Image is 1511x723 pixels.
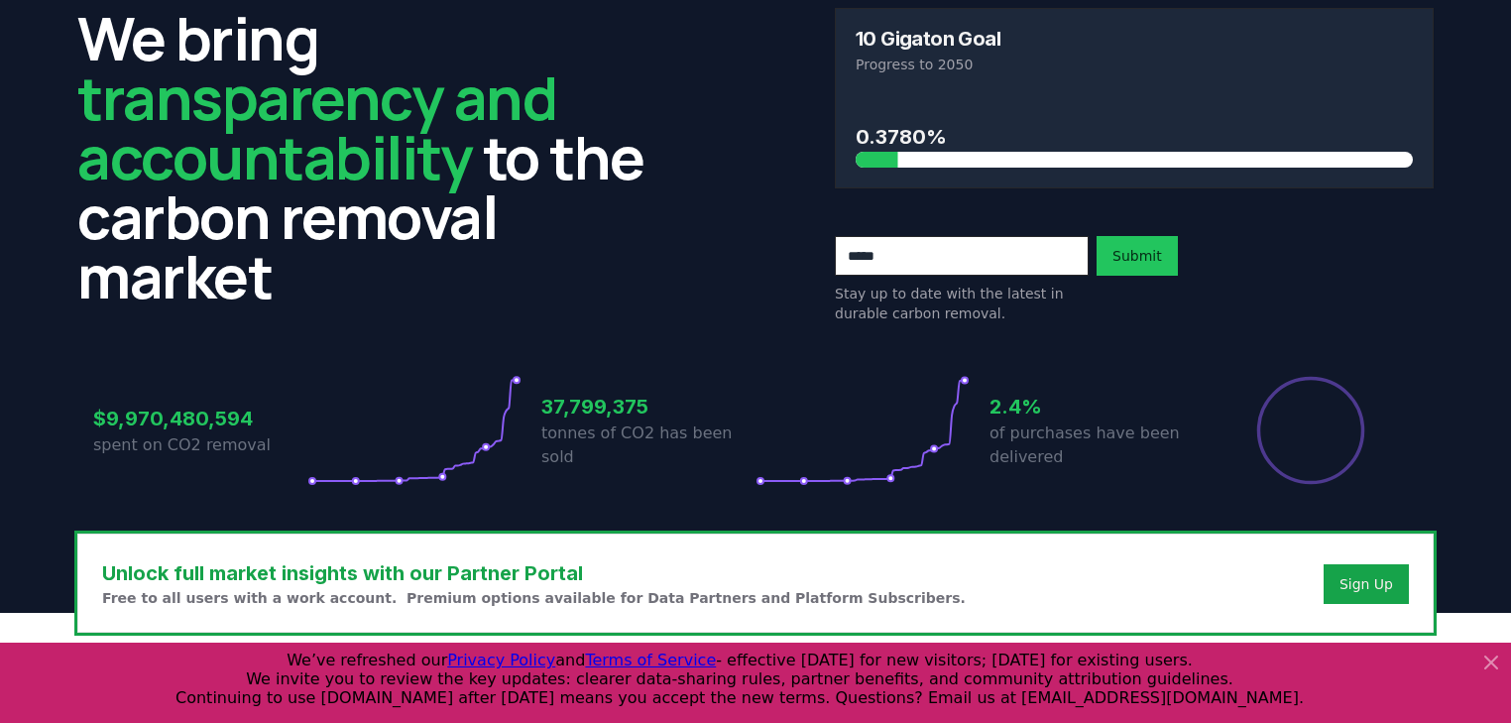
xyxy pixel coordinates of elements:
h3: $9,970,480,594 [93,404,307,433]
div: Percentage of sales delivered [1255,375,1366,486]
p: Stay up to date with the latest in durable carbon removal. [835,284,1089,323]
button: Sign Up [1324,564,1409,604]
p: spent on CO2 removal [93,433,307,457]
h3: 2.4% [989,392,1204,422]
p: of purchases have been delivered [989,422,1204,469]
p: Progress to 2050 [856,55,1413,74]
p: tonnes of CO2 has been sold [541,422,755,469]
h3: Unlock full market insights with our Partner Portal [102,558,966,588]
h3: 10 Gigaton Goal [856,29,1000,49]
span: transparency and accountability [77,57,556,197]
h3: 0.3780% [856,122,1413,152]
button: Submit [1097,236,1178,276]
h3: 37,799,375 [541,392,755,422]
h2: We bring to the carbon removal market [77,8,676,305]
a: Sign Up [1339,574,1393,594]
p: Free to all users with a work account. Premium options available for Data Partners and Platform S... [102,588,966,608]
